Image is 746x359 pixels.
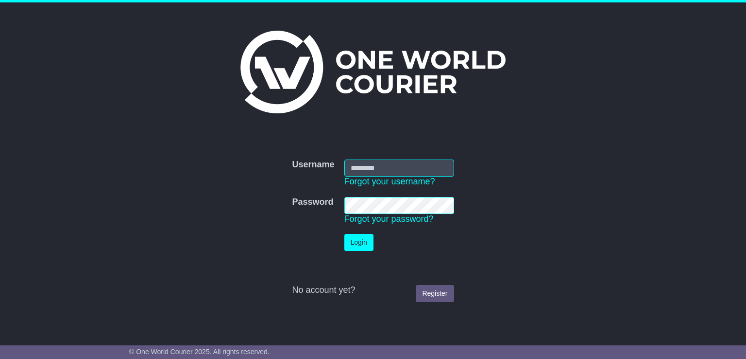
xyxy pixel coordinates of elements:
[292,197,333,208] label: Password
[240,31,506,113] img: One World
[129,348,270,356] span: © One World Courier 2025. All rights reserved.
[344,177,435,186] a: Forgot your username?
[292,160,334,170] label: Username
[344,234,373,251] button: Login
[344,214,434,224] a: Forgot your password?
[416,285,454,302] a: Register
[292,285,454,296] div: No account yet?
